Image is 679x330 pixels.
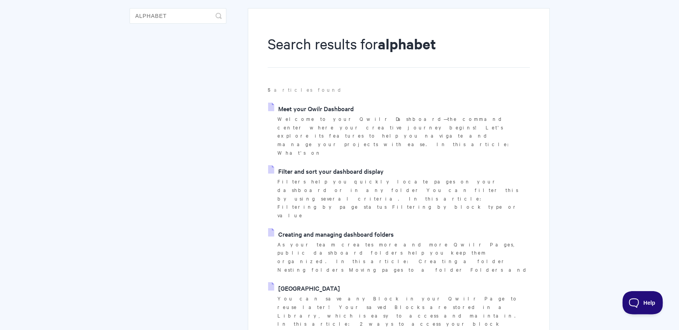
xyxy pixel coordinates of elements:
a: Filter and sort your dashboard display [268,165,384,177]
a: [GEOGRAPHIC_DATA] [268,282,340,294]
iframe: Toggle Customer Support [623,291,663,314]
a: Creating and managing dashboard folders [268,228,394,240]
input: Search [130,8,226,24]
p: Welcome to your Qwilr Dashboard—the command center where your creative journey begins! Let's expl... [277,115,530,157]
p: As your team creates more and more Qwilr Pages, public dashboard folders help you keep them organ... [277,240,530,274]
h1: Search results for [268,34,530,68]
strong: 5 [268,86,274,93]
a: Meet your Qwilr Dashboard [268,103,354,114]
p: articles found [268,86,530,94]
p: Filters help you quickly locate pages on your dashboard or in any folder You can filter this by u... [277,177,530,220]
strong: alphabet [378,34,436,53]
